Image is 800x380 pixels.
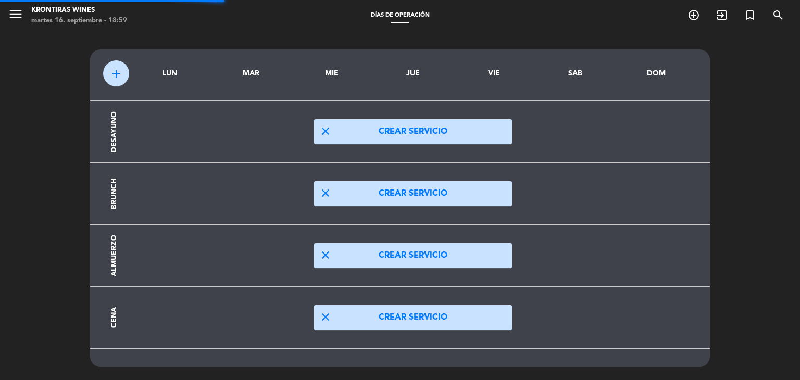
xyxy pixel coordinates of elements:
i: add_circle_outline [687,9,700,21]
span: close [319,125,332,137]
div: LUN [137,68,203,80]
div: Almuerzo [108,235,120,276]
i: search [772,9,784,21]
div: Krontiras Wines [31,5,127,16]
span: close [319,249,332,261]
button: closeCrear servicio [314,305,512,330]
div: Brunch [108,178,120,209]
div: SAB [543,68,608,80]
button: closeCrear servicio [314,243,512,268]
span: add [110,68,122,80]
i: menu [8,6,23,22]
button: closeCrear servicio [314,181,512,206]
span: close [319,311,332,323]
div: Desayuno [108,111,120,153]
i: exit_to_app [716,9,728,21]
button: menu [8,6,23,26]
i: turned_in_not [744,9,756,21]
div: MAR [218,68,284,80]
div: DOM [623,68,689,80]
span: close [319,187,332,199]
div: JUE [380,68,446,80]
button: closeCrear servicio [314,119,512,144]
div: martes 16. septiembre - 18:59 [31,16,127,26]
div: MIE [299,68,365,80]
span: Días de Operación [366,12,435,18]
div: VIE [461,68,527,80]
div: Cena [108,307,120,328]
button: add [103,60,129,86]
